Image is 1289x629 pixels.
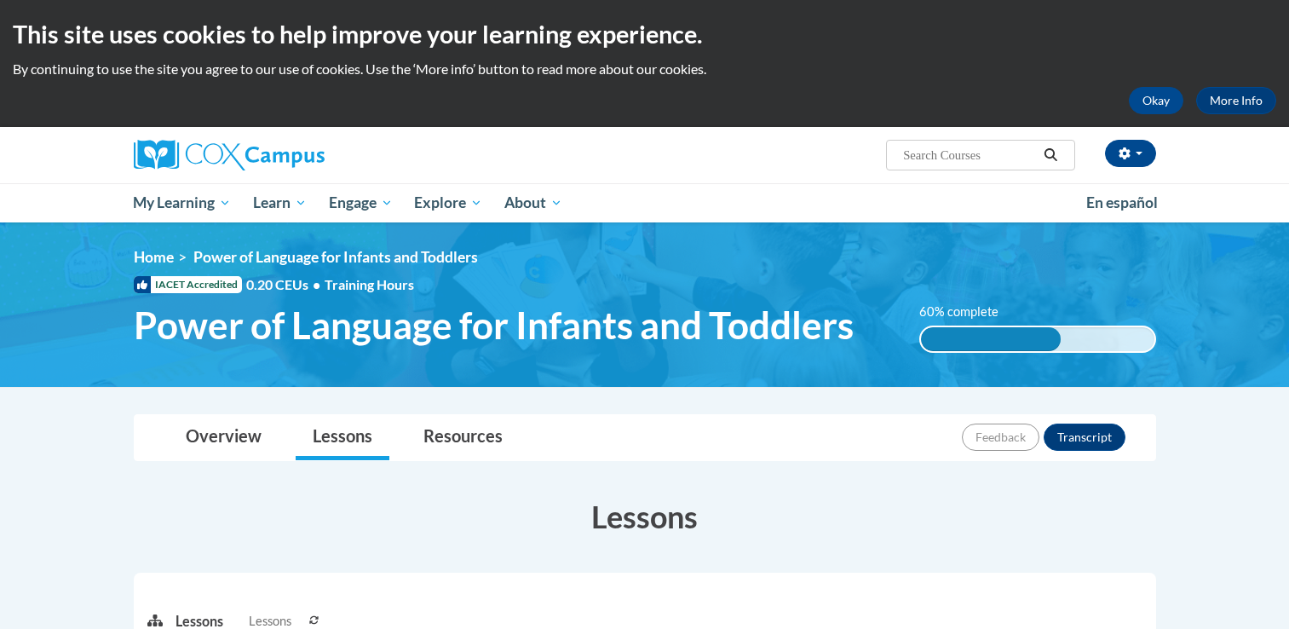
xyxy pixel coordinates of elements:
a: Engage [318,183,404,222]
div: Main menu [108,183,1182,222]
button: Search [1038,145,1063,165]
span: Explore [414,193,482,213]
h2: This site uses cookies to help improve your learning experience. [13,17,1276,51]
a: About [493,183,573,222]
input: Search Courses [901,145,1038,165]
a: Overview [169,415,279,460]
a: Lessons [296,415,389,460]
span: Training Hours [325,276,414,292]
a: More Info [1196,87,1276,114]
button: Transcript [1044,424,1125,451]
span: My Learning [133,193,231,213]
a: Explore [403,183,493,222]
a: My Learning [123,183,243,222]
span: Power of Language for Infants and Toddlers [134,303,854,348]
a: En español [1075,185,1169,221]
h3: Lessons [134,495,1156,538]
span: Engage [329,193,393,213]
a: Home [134,248,174,266]
span: IACET Accredited [134,276,242,293]
span: • [313,276,320,292]
span: 0.20 CEUs [246,275,325,294]
span: Power of Language for Infants and Toddlers [193,248,478,266]
div: 60% complete [921,327,1061,351]
span: About [504,193,562,213]
a: Learn [242,183,318,222]
button: Okay [1129,87,1183,114]
a: Cox Campus [134,140,457,170]
label: 60% complete [919,303,1017,321]
button: Feedback [962,424,1039,451]
p: By continuing to use the site you agree to our use of cookies. Use the ‘More info’ button to read... [13,60,1276,78]
span: Learn [253,193,307,213]
button: Account Settings [1105,140,1156,167]
img: Cox Campus [134,140,325,170]
a: Resources [406,415,520,460]
span: En español [1086,193,1158,211]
